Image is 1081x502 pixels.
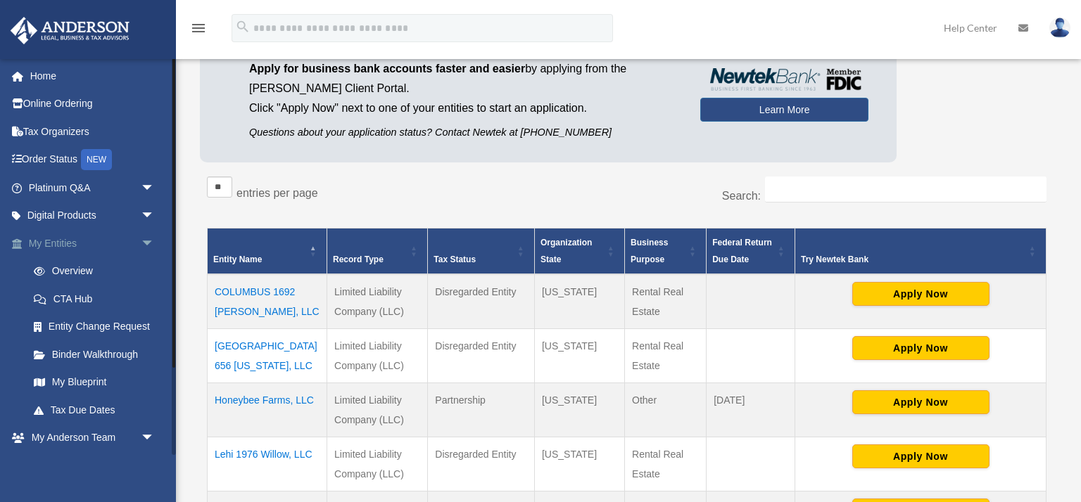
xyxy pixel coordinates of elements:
[20,340,176,368] a: Binder Walkthrough
[20,396,176,424] a: Tax Due Dates
[208,383,327,437] td: Honeybee Farms, LLC
[625,329,707,383] td: Rental Real Estate
[141,424,169,453] span: arrow_drop_down
[852,390,990,414] button: Apply Now
[707,68,861,91] img: NewtekBankLogoSM.png
[327,383,428,437] td: Limited Liability Company (LLC)
[235,19,251,34] i: search
[249,63,525,75] span: Apply for business bank accounts faster and easier
[10,62,176,90] a: Home
[534,329,624,383] td: [US_STATE]
[625,383,707,437] td: Other
[625,229,707,275] th: Business Purpose: Activate to sort
[141,202,169,231] span: arrow_drop_down
[428,274,535,329] td: Disregarded Entity
[208,437,327,491] td: Lehi 1976 Willow, LLC
[428,329,535,383] td: Disregarded Entity
[722,190,761,202] label: Search:
[712,238,772,264] span: Federal Return Due Date
[190,20,207,37] i: menu
[327,274,428,329] td: Limited Liability Company (LLC)
[10,174,176,202] a: Platinum Q&Aarrow_drop_down
[190,25,207,37] a: menu
[700,98,868,122] a: Learn More
[10,229,176,257] a: My Entitiesarrow_drop_down
[208,229,327,275] th: Entity Name: Activate to invert sorting
[1049,18,1070,38] img: User Pic
[534,229,624,275] th: Organization State: Activate to sort
[10,146,176,174] a: Order StatusNEW
[10,117,176,146] a: Tax Organizers
[20,257,169,285] a: Overview
[249,98,679,118] p: Click "Apply Now" next to one of your entities to start an application.
[236,187,318,199] label: entries per page
[428,383,535,437] td: Partnership
[852,282,990,306] button: Apply Now
[534,437,624,491] td: [US_STATE]
[795,229,1047,275] th: Try Newtek Bank : Activate to sort
[707,229,795,275] th: Federal Return Due Date: Activate to sort
[852,336,990,360] button: Apply Now
[141,451,169,480] span: arrow_drop_down
[631,238,668,264] span: Business Purpose
[534,274,624,329] td: [US_STATE]
[81,149,112,170] div: NEW
[534,383,624,437] td: [US_STATE]
[141,229,169,258] span: arrow_drop_down
[434,255,476,264] span: Tax Status
[801,251,1025,268] div: Try Newtek Bank
[625,437,707,491] td: Rental Real Estate
[213,255,262,264] span: Entity Name
[707,383,795,437] td: [DATE]
[428,437,535,491] td: Disregarded Entity
[540,238,592,264] span: Organization State
[10,90,176,118] a: Online Ordering
[10,202,176,230] a: Digital Productsarrow_drop_down
[10,451,176,480] a: My Documentsarrow_drop_down
[852,444,990,468] button: Apply Now
[249,59,679,98] p: by applying from the [PERSON_NAME] Client Portal.
[141,174,169,202] span: arrow_drop_down
[327,437,428,491] td: Limited Liability Company (LLC)
[10,424,176,452] a: My Anderson Teamarrow_drop_down
[625,274,707,329] td: Rental Real Estate
[208,329,327,383] td: [GEOGRAPHIC_DATA] 656 [US_STATE], LLC
[428,229,535,275] th: Tax Status: Activate to sort
[327,329,428,383] td: Limited Liability Company (LLC)
[20,285,176,313] a: CTA Hub
[6,17,134,44] img: Anderson Advisors Platinum Portal
[333,255,384,264] span: Record Type
[208,274,327,329] td: COLUMBUS 1692 [PERSON_NAME], LLC
[20,368,176,397] a: My Blueprint
[327,229,428,275] th: Record Type: Activate to sort
[249,124,679,141] p: Questions about your application status? Contact Newtek at [PHONE_NUMBER]
[20,313,176,341] a: Entity Change Request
